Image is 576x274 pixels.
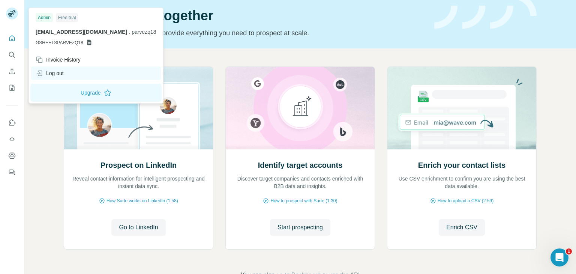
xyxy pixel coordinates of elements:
[111,219,165,236] button: Go to LinkedIn
[129,29,130,35] span: .
[6,81,18,95] button: My lists
[225,67,375,149] img: Identify target accounts
[30,84,162,102] button: Upgrade
[132,29,156,35] span: parvezq18
[439,219,485,236] button: Enrich CSV
[446,223,477,232] span: Enrich CSV
[387,67,537,149] img: Enrich your contact lists
[277,223,323,232] span: Start prospecting
[6,116,18,129] button: Use Surfe on LinkedIn
[36,29,127,35] span: [EMAIL_ADDRESS][DOMAIN_NAME]
[270,197,337,204] span: How to prospect with Surfe (1:30)
[56,13,78,22] div: Free trial
[438,197,493,204] span: How to upload a CSV (2:59)
[6,32,18,45] button: Quick start
[36,69,64,77] div: Log out
[6,149,18,163] button: Dashboard
[64,28,425,38] p: Pick your starting point and we’ll provide everything you need to prospect at scale.
[6,132,18,146] button: Use Surfe API
[550,248,568,266] iframe: Intercom live chat
[64,67,213,149] img: Prospect on LinkedIn
[6,166,18,179] button: Feedback
[233,175,367,190] p: Discover target companies and contacts enriched with B2B data and insights.
[72,175,205,190] p: Reveal contact information for intelligent prospecting and instant data sync.
[100,160,177,170] h2: Prospect on LinkedIn
[36,56,81,63] div: Invoice History
[106,197,178,204] span: How Surfe works on LinkedIn (1:58)
[566,248,572,254] span: 1
[6,65,18,78] button: Enrich CSV
[64,8,425,23] h1: Let’s prospect together
[258,160,343,170] h2: Identify target accounts
[418,160,505,170] h2: Enrich your contact lists
[36,13,53,22] div: Admin
[395,175,529,190] p: Use CSV enrichment to confirm you are using the best data available.
[6,48,18,62] button: Search
[36,39,83,46] span: GSHEETSPARVEZQ18
[270,219,330,236] button: Start prospecting
[119,223,158,232] span: Go to LinkedIn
